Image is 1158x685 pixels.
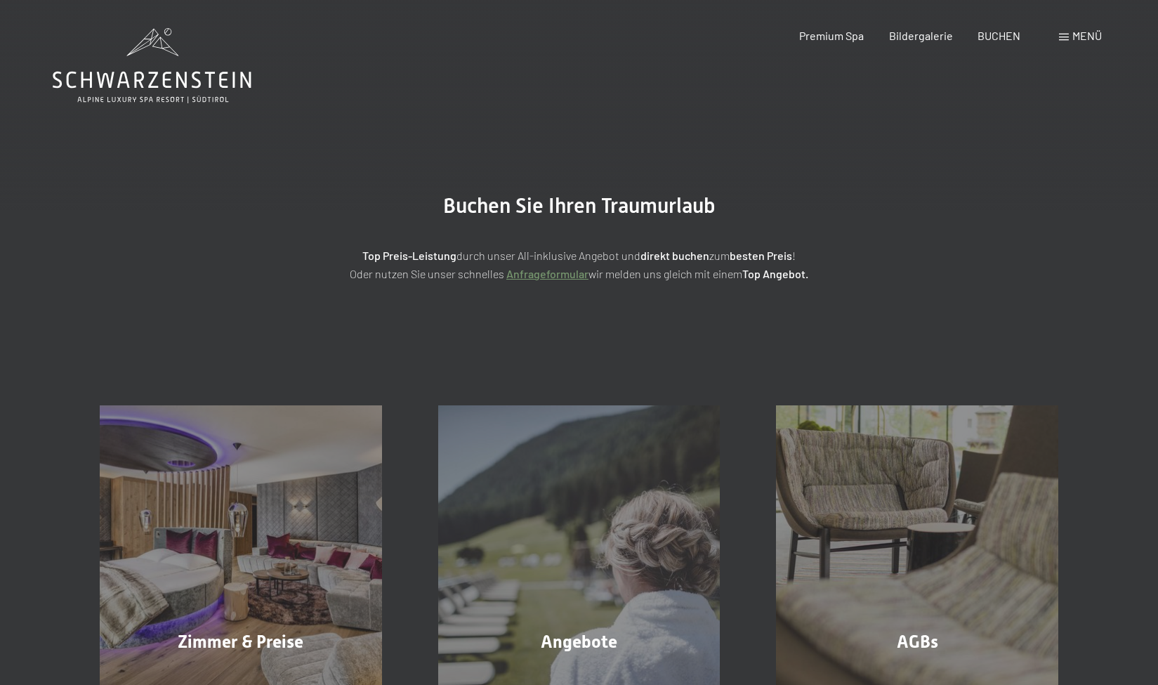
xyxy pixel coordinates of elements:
span: Buchen Sie Ihren Traumurlaub [443,193,716,218]
a: BUCHEN [978,29,1020,42]
span: AGBs [897,632,938,652]
a: Anfrageformular [506,267,588,280]
a: Premium Spa [799,29,864,42]
p: durch unser All-inklusive Angebot und zum ! Oder nutzen Sie unser schnelles wir melden uns gleich... [228,247,930,282]
span: Angebote [541,632,617,652]
span: Zimmer & Preise [178,632,303,652]
strong: Top Angebot. [742,267,808,280]
strong: Top Preis-Leistung [362,249,456,262]
span: Menü [1072,29,1102,42]
a: Bildergalerie [889,29,953,42]
strong: direkt buchen [640,249,709,262]
strong: besten Preis [730,249,792,262]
